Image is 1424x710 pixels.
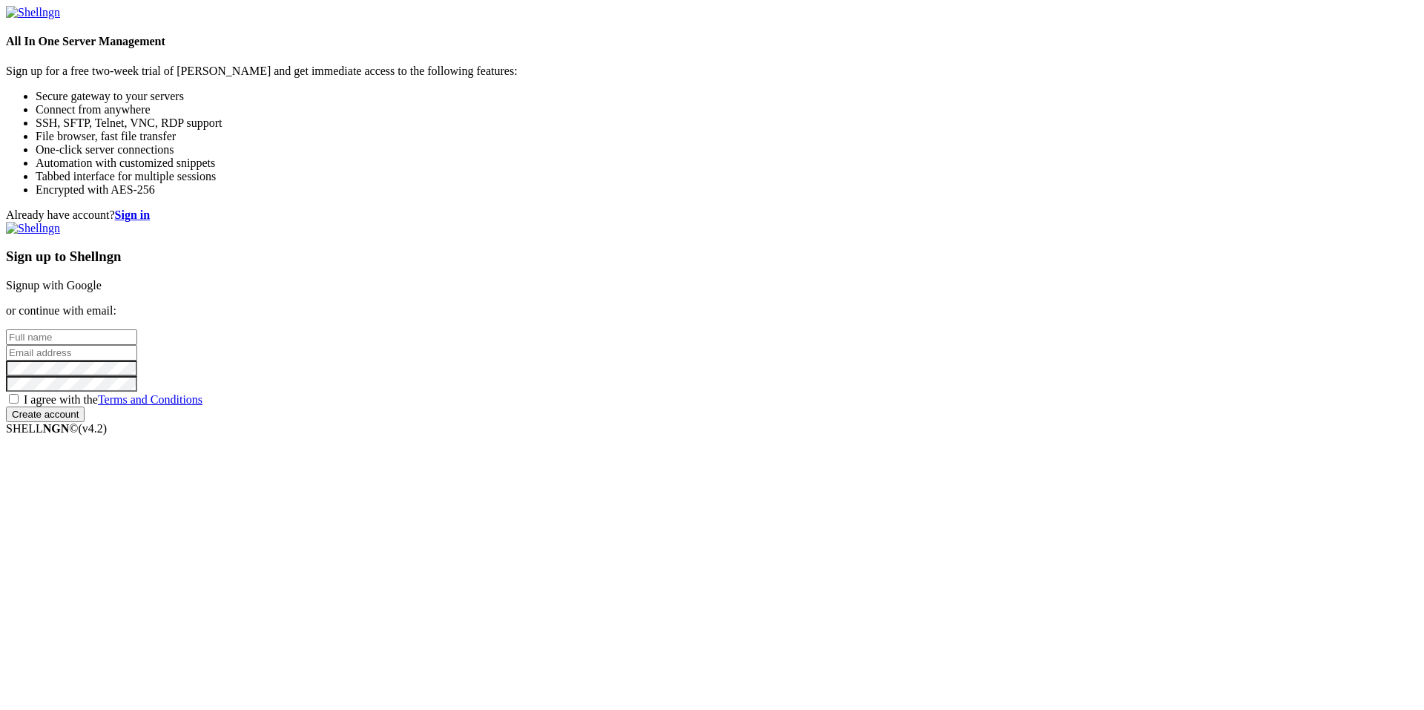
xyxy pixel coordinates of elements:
span: 4.2.0 [79,422,108,435]
li: Tabbed interface for multiple sessions [36,170,1418,183]
b: NGN [43,422,70,435]
input: Full name [6,329,137,345]
li: Encrypted with AES-256 [36,183,1418,197]
div: Already have account? [6,208,1418,222]
li: Secure gateway to your servers [36,90,1418,103]
li: Connect from anywhere [36,103,1418,116]
span: SHELL © [6,422,107,435]
img: Shellngn [6,6,60,19]
p: Sign up for a free two-week trial of [PERSON_NAME] and get immediate access to the following feat... [6,65,1418,78]
h4: All In One Server Management [6,35,1418,48]
li: SSH, SFTP, Telnet, VNC, RDP support [36,116,1418,130]
input: Create account [6,407,85,422]
p: or continue with email: [6,304,1418,318]
li: File browser, fast file transfer [36,130,1418,143]
a: Terms and Conditions [98,393,202,406]
input: Email address [6,345,137,361]
span: I agree with the [24,393,202,406]
a: Sign in [115,208,151,221]
a: Signup with Google [6,279,102,292]
img: Shellngn [6,222,60,235]
li: One-click server connections [36,143,1418,157]
li: Automation with customized snippets [36,157,1418,170]
h3: Sign up to Shellngn [6,249,1418,265]
input: I agree with theTerms and Conditions [9,394,19,404]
